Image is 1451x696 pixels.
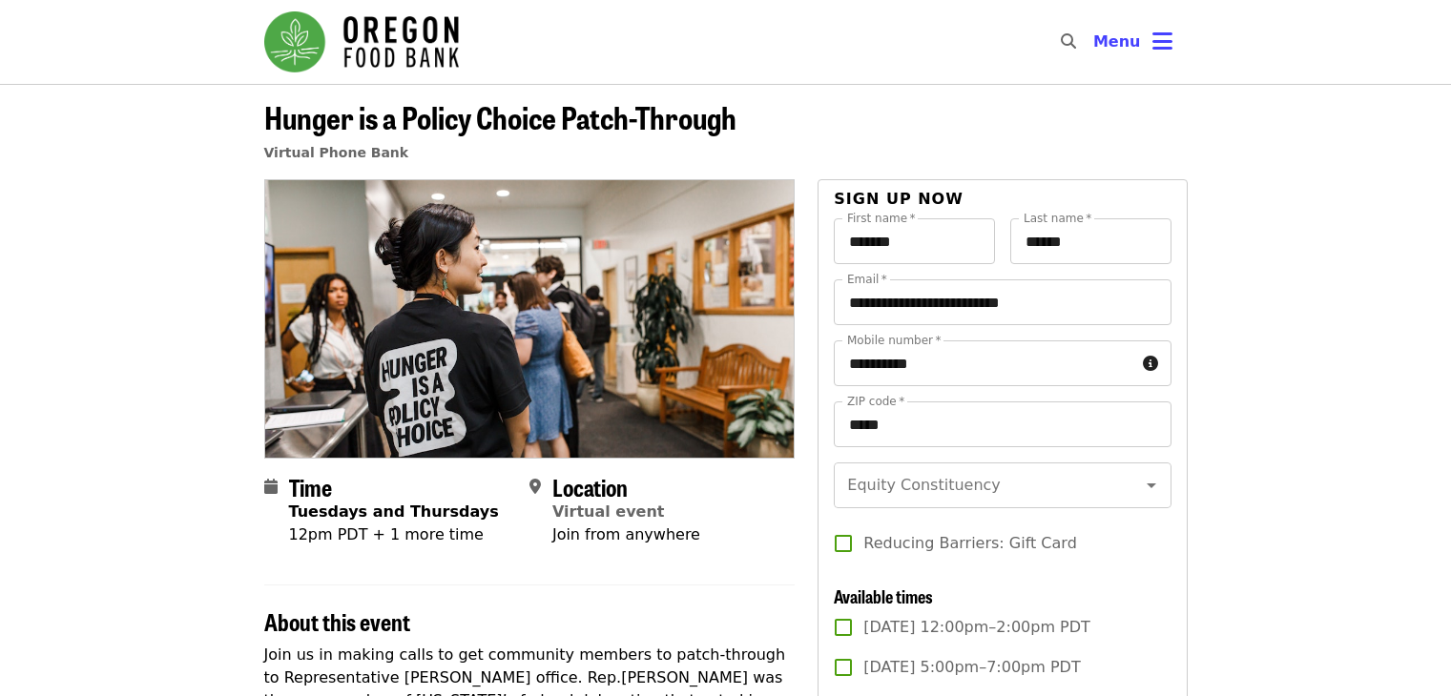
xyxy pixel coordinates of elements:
[264,145,409,160] a: Virtual Phone Bank
[1061,32,1076,51] i: search icon
[552,470,628,503] span: Location
[529,478,541,496] i: map-marker-alt icon
[834,190,964,208] span: Sign up now
[265,180,795,457] img: Hunger is a Policy Choice Patch-Through organized by Oregon Food Bank
[847,335,941,346] label: Mobile number
[264,604,410,638] span: About this event
[834,218,995,264] input: First name
[834,401,1171,447] input: ZIP code
[1152,28,1172,55] i: bars icon
[552,525,700,543] span: Join from anywhere
[847,213,916,224] label: First name
[1138,472,1165,499] button: Open
[264,11,459,72] img: Oregon Food Bank - Home
[264,94,736,139] span: Hunger is a Policy Choice Patch-Through
[289,523,499,546] div: 12pm PDT + 1 more time
[1088,19,1103,65] input: Search
[289,470,332,503] span: Time
[847,396,904,407] label: ZIP code
[863,656,1080,679] span: [DATE] 5:00pm–7:00pm PDT
[863,532,1076,555] span: Reducing Barriers: Gift Card
[1143,355,1158,373] i: circle-info icon
[289,502,499,521] strong: Tuesdays and Thursdays
[834,279,1171,325] input: Email
[1024,213,1091,224] label: Last name
[834,340,1134,386] input: Mobile number
[1078,19,1188,65] button: Toggle account menu
[1093,32,1141,51] span: Menu
[264,478,278,496] i: calendar icon
[834,583,933,608] span: Available times
[847,274,887,285] label: Email
[863,616,1090,639] span: [DATE] 12:00pm–2:00pm PDT
[552,502,665,521] a: Virtual event
[1010,218,1171,264] input: Last name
